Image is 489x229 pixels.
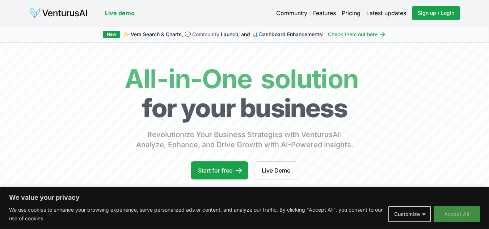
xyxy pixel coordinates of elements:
[366,9,406,17] a: Latest updates
[103,31,120,38] div: New
[29,7,88,19] img: logo
[9,193,480,202] p: We value your privacy
[328,31,386,38] a: Check them out here
[412,6,460,20] a: Sign up / Login
[276,9,307,17] a: Community
[342,9,361,17] a: Pricing
[418,9,454,17] span: Sign up / Login
[123,31,324,38] span: ✨ Vera Search & Charts, 💬 Launch, and 📊 Dashboard Enhancements!
[9,205,383,223] p: We use cookies to enhance your browsing experience, serve personalized ads or content, and analyz...
[434,206,480,222] button: Accept All
[192,31,219,37] a: Community
[388,206,431,222] button: Customize
[191,161,248,179] a: Start for free
[105,9,135,17] a: Live demo
[254,161,298,179] a: Live Demo
[313,9,336,17] a: Features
